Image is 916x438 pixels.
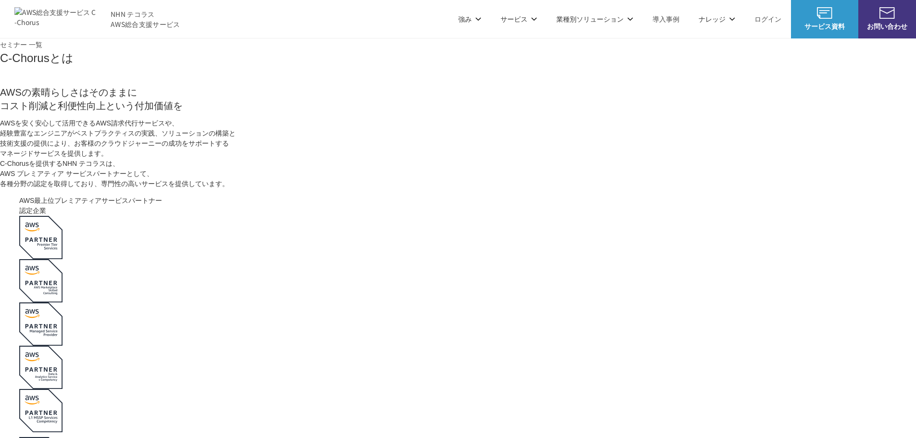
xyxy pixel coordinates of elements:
[501,14,537,24] p: サービス
[652,14,679,24] a: 導入事例
[699,14,735,24] p: ナレッジ
[817,7,832,19] img: AWS総合支援サービス C-Chorus サービス資料
[19,196,897,216] figcaption: AWS最上位プレミアティアサービスパートナー 認定企業
[14,7,180,30] a: AWS総合支援サービス C-Chorus NHN テコラスAWS総合支援サービス
[458,14,481,24] p: 強み
[754,14,781,24] a: ログイン
[791,21,858,31] span: サービス資料
[111,9,180,29] span: NHN テコラス AWS総合支援サービス
[556,14,633,24] p: 業種別ソリューション
[879,7,895,19] img: お問い合わせ
[858,21,916,31] span: お問い合わせ
[14,7,96,30] img: AWS総合支援サービス C-Chorus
